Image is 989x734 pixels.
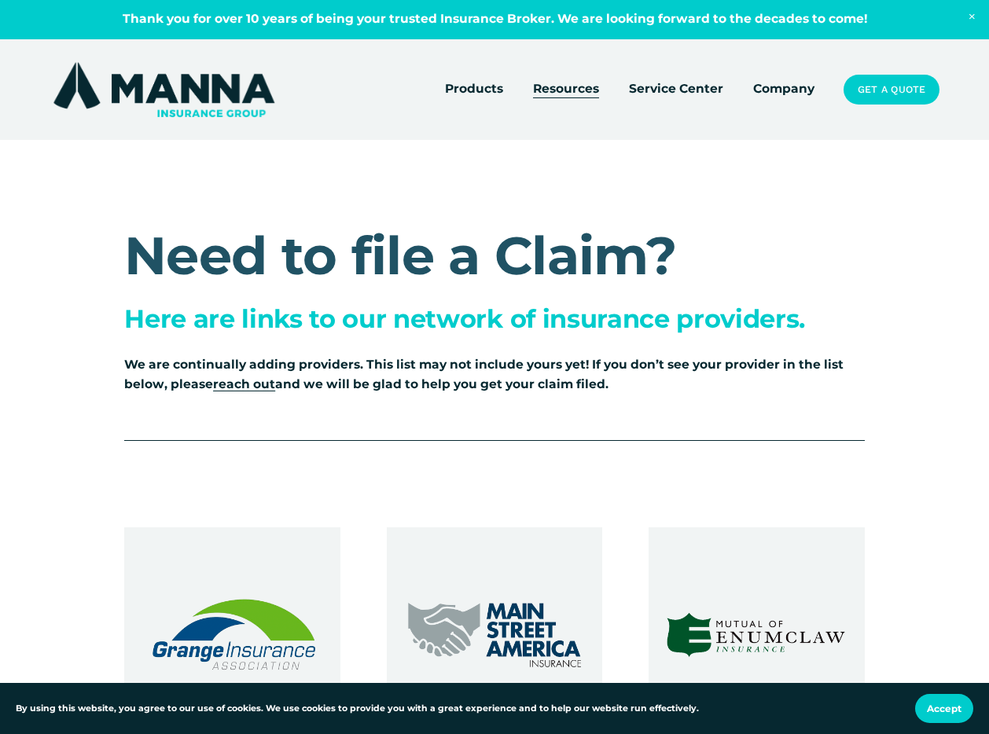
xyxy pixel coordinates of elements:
[16,702,699,716] p: By using this website, you agree to our use of cookies. We use cookies to provide you with a grea...
[915,694,973,723] button: Accept
[124,357,847,391] span: We are continually adding providers. This list may not include yours yet! If you don’t see your p...
[445,79,503,99] span: Products
[533,79,599,99] span: Resources
[445,79,503,101] a: folder dropdown
[50,59,278,120] img: Manna Insurance Group
[275,376,608,391] span: and we will be glad to help you get your claim filed.
[629,79,723,101] a: Service Center
[927,703,961,714] span: Accept
[533,79,599,101] a: folder dropdown
[124,223,676,288] span: Need to file a Claim?
[124,303,805,334] span: Here are links to our network of insurance providers.
[753,79,814,101] a: Company
[213,376,275,391] a: reach out
[844,75,939,104] a: Get a Quote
